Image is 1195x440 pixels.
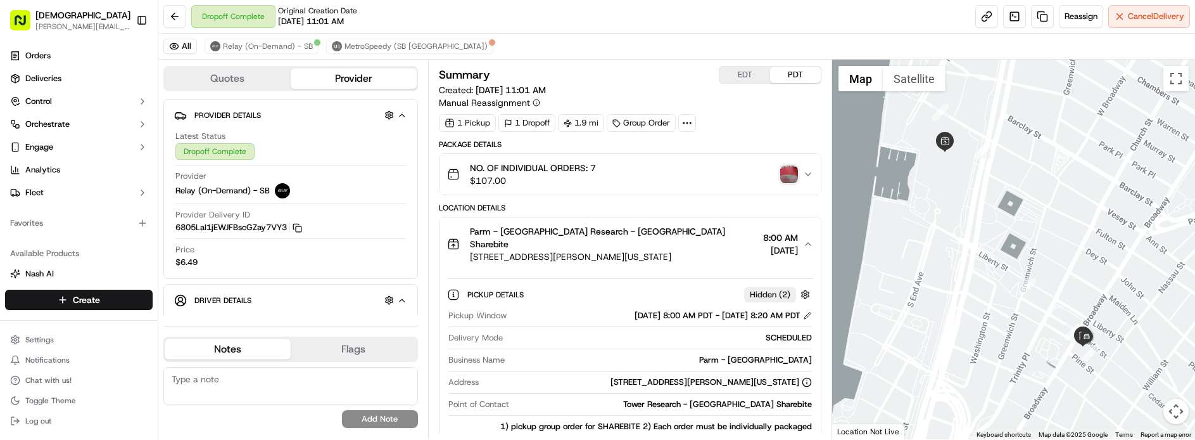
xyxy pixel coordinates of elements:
[1163,399,1189,424] button: Map camera controls
[439,154,821,195] button: NO. OF INDIVIDUAL ORDERS: 7$107.00photo_proof_of_delivery image
[5,372,153,389] button: Chat with us!
[175,257,198,268] span: $6.49
[514,399,812,410] div: Tower Research - [GEOGRAPHIC_DATA] Sharebite
[1039,431,1108,438] span: Map data ©2025 Google
[763,231,798,244] span: 8:00 AM
[102,179,208,202] a: 💻API Documentation
[744,287,813,302] button: Hidden (2)
[5,91,153,112] button: Control
[439,203,821,213] div: Location Details
[508,332,812,344] div: SCHEDULED
[326,39,493,54] button: MetroSpeedy (SB [GEOGRAPHIC_DATA])
[932,104,949,120] div: 2
[174,105,407,126] button: Provider Details
[73,294,100,306] span: Create
[5,46,153,66] a: Orders
[194,110,261,120] span: Provider Details
[470,174,596,187] span: $107.00
[635,310,812,321] div: [DATE] 8:00 AM PDT - [DATE] 8:20 AM PDT
[448,310,507,321] span: Pickup Window
[8,179,102,202] a: 📗Knowledge Base
[780,165,798,183] img: photo_proof_of_delivery image
[1108,5,1190,28] button: CancelDelivery
[43,134,160,144] div: We're available if you need us!
[719,67,770,83] button: EDT
[10,268,148,280] a: Nash AI
[5,68,153,89] a: Deliveries
[194,295,251,306] span: Driver Details
[1141,431,1191,438] a: Report a map error
[25,96,52,107] span: Control
[1065,324,1081,340] div: 4
[13,121,35,144] img: 1736555255976-a54dd68f-1ca7-489b-9aae-adbdc363a1c4
[5,114,153,134] button: Orchestrate
[610,377,812,388] div: [STREET_ADDRESS][PERSON_NAME][US_STATE]
[175,131,225,142] span: Latest Status
[439,69,490,81] h3: Summary
[470,162,596,174] span: NO. OF INDIVIDUAL ORDERS: 7
[448,354,505,366] span: Business Name
[89,214,153,224] a: Powered byPylon
[43,121,208,134] div: Start new chat
[35,9,130,22] button: [DEMOGRAPHIC_DATA]
[1059,5,1103,28] button: Reassign
[25,355,70,365] span: Notifications
[291,68,417,89] button: Provider
[448,377,479,388] span: Address
[120,184,203,197] span: API Documentation
[977,430,1031,439] button: Keyboard shortcuts
[439,139,821,150] div: Package Details
[448,332,503,344] span: Delivery Mode
[175,209,250,221] span: Provider Delivery ID
[25,141,53,153] span: Engage
[883,66,945,91] button: Show satellite imagery
[510,354,812,366] div: Parm - [GEOGRAPHIC_DATA]
[215,125,231,140] button: Start new chat
[5,5,131,36] button: [DEMOGRAPHIC_DATA][PERSON_NAME][EMAIL_ADDRESS][DOMAIN_NAME]
[5,264,153,284] button: Nash AI
[291,339,417,359] button: Flags
[439,114,496,132] div: 1 Pickup
[175,185,270,197] span: Relay (On-Demand) - SB
[750,289,790,301] span: Hidden ( 2 )
[275,183,290,198] img: relay_logo_black.png
[210,41,220,51] img: relay_logo_black.png
[439,217,821,271] button: Parm - [GEOGRAPHIC_DATA] Research - [GEOGRAPHIC_DATA] Sharebite[STREET_ADDRESS][PERSON_NAME][US_S...
[13,51,231,71] p: Welcome 👋
[770,67,821,83] button: PDT
[175,171,206,182] span: Provider
[25,73,61,84] span: Deliveries
[175,222,302,233] button: 6805LaI1jEWJFBscGZay7VY3
[763,244,798,257] span: [DATE]
[5,331,153,349] button: Settings
[126,215,153,224] span: Pylon
[25,119,70,130] span: Orchestrate
[5,290,153,310] button: Create
[835,423,877,439] a: Open this area in Google Maps (opens a new window)
[13,13,38,38] img: Nash
[25,416,51,426] span: Log out
[223,41,313,51] span: Relay (On-Demand) - SB
[558,114,604,132] div: 1.9 mi
[13,185,23,195] div: 📗
[1163,66,1189,91] button: Toggle fullscreen view
[1115,431,1133,438] a: Terms (opens in new tab)
[975,142,991,159] div: 1
[5,243,153,264] div: Available Products
[25,164,60,176] span: Analytics
[332,41,342,51] img: metro_speed_logo.png
[35,22,130,32] button: [PERSON_NAME][EMAIL_ADDRESS][DOMAIN_NAME]
[278,6,357,16] span: Original Creation Date
[5,137,153,157] button: Engage
[1065,11,1097,22] span: Reassign
[5,412,153,430] button: Log out
[448,399,509,410] span: Point of Contact
[25,184,97,197] span: Knowledge Base
[25,396,76,406] span: Toggle Theme
[25,50,51,61] span: Orders
[165,339,291,359] button: Notes
[467,290,526,300] span: Pickup Details
[838,66,883,91] button: Show street map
